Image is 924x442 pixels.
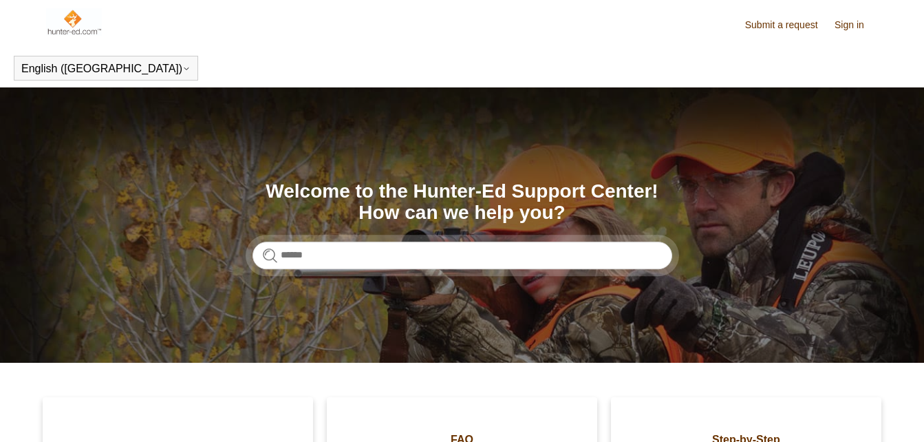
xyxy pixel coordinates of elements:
[253,242,672,269] input: Search
[835,18,878,32] a: Sign in
[253,181,672,224] h1: Welcome to the Hunter-Ed Support Center! How can we help you?
[745,18,832,32] a: Submit a request
[21,63,191,75] button: English ([GEOGRAPHIC_DATA])
[46,8,102,36] img: Hunter-Ed Help Center home page
[878,396,914,432] div: Live chat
